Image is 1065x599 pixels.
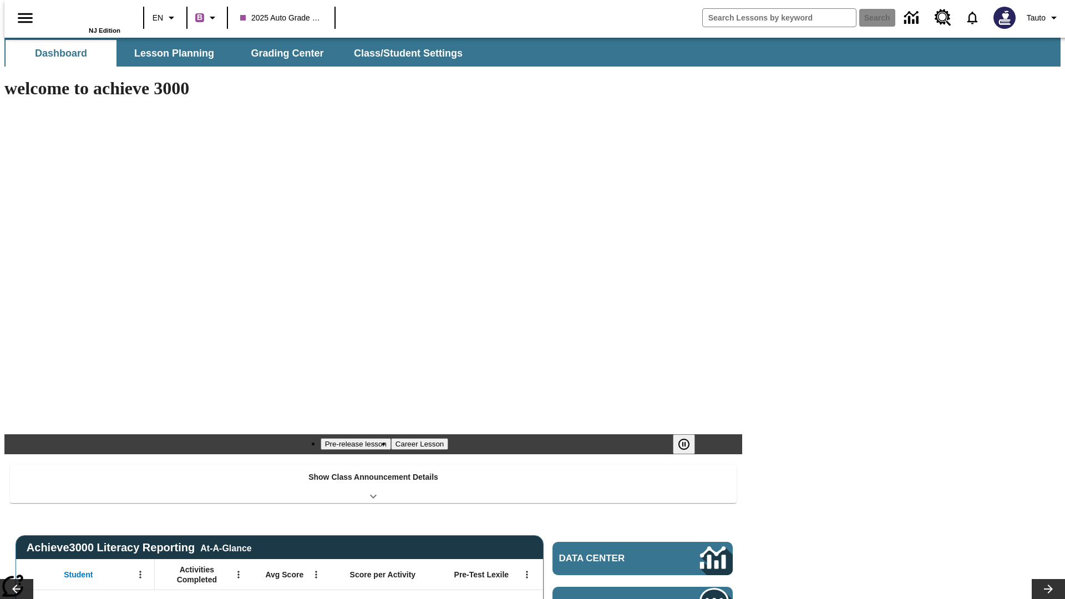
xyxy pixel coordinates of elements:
[958,3,987,32] a: Notifications
[48,4,120,34] div: Home
[148,8,183,28] button: Language: EN, Select a language
[897,3,928,33] a: Data Center
[928,3,958,33] a: Resource Center, Will open in new tab
[345,40,471,67] button: Class/Student Settings
[10,465,737,503] div: Show Class Announcement Details
[673,434,706,454] div: Pause
[232,40,343,67] button: Grading Center
[240,12,322,24] span: 2025 Auto Grade 1 C
[552,542,733,575] a: Data Center
[4,38,1061,67] div: SubNavbar
[559,553,663,564] span: Data Center
[64,570,93,580] span: Student
[4,78,742,99] h1: welcome to achieve 3000
[27,541,252,554] span: Achieve3000 Literacy Reporting
[134,47,214,60] span: Lesson Planning
[321,438,391,450] button: Slide 1 Pre-release lesson
[6,40,116,67] button: Dashboard
[119,40,230,67] button: Lesson Planning
[1022,8,1065,28] button: Profile/Settings
[703,9,856,27] input: search field
[391,438,448,450] button: Slide 2 Career Lesson
[454,570,509,580] span: Pre-Test Lexile
[153,12,163,24] span: EN
[251,47,323,60] span: Grading Center
[673,434,695,454] button: Pause
[197,11,202,24] span: B
[308,471,438,483] p: Show Class Announcement Details
[519,566,535,583] button: Open Menu
[993,7,1016,29] img: Avatar
[89,27,120,34] span: NJ Edition
[265,570,303,580] span: Avg Score
[308,566,324,583] button: Open Menu
[1032,579,1065,599] button: Lesson carousel, Next
[160,565,234,585] span: Activities Completed
[9,2,42,34] button: Open side menu
[987,3,1022,32] button: Select a new avatar
[132,566,149,583] button: Open Menu
[1027,12,1046,24] span: Tauto
[48,5,120,27] a: Home
[354,47,463,60] span: Class/Student Settings
[350,570,416,580] span: Score per Activity
[200,541,251,554] div: At-A-Glance
[4,40,473,67] div: SubNavbar
[35,47,87,60] span: Dashboard
[230,566,247,583] button: Open Menu
[191,8,224,28] button: Boost Class color is purple. Change class color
